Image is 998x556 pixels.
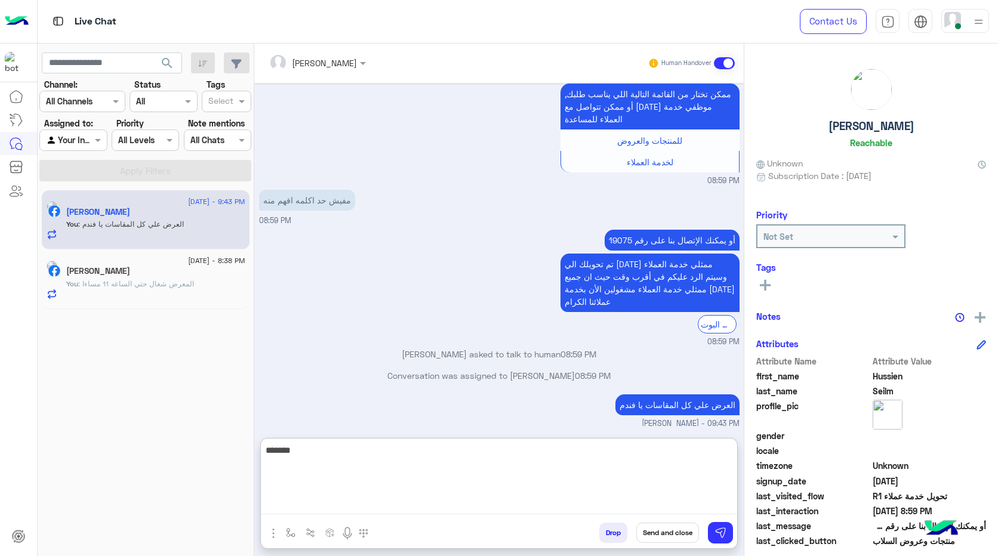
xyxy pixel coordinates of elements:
p: Live Chat [75,14,116,30]
img: Trigger scenario [306,528,315,538]
a: Contact Us [800,9,867,34]
span: 08:59 PM [575,370,611,381]
span: first_name [756,370,870,382]
span: null [873,444,987,457]
img: create order [325,528,335,538]
p: 24/8/2025, 8:59 PM [560,84,740,129]
span: 08:59 PM [707,175,740,187]
span: [DATE] - 8:38 PM [188,255,245,266]
p: [PERSON_NAME] asked to talk to human [259,348,740,360]
img: select flow [286,528,295,538]
span: locale [756,444,870,457]
img: send message [714,527,726,539]
p: 24/8/2025, 8:59 PM [259,190,355,211]
span: للمنتجات والعروض [617,135,682,146]
button: Send and close [636,523,699,543]
button: search [153,52,182,78]
img: tab [881,15,895,29]
p: 24/8/2025, 8:59 PM [605,230,740,251]
h5: Mohamed Elfallal [66,266,130,276]
span: Unknown [756,157,803,169]
span: last_clicked_button [756,535,870,547]
span: You [66,220,78,228]
span: gender [756,430,870,442]
img: send attachment [266,526,281,540]
span: Subscription Date : [DATE] [768,169,871,182]
span: 08:59 PM [560,349,596,359]
img: picture [873,400,902,430]
label: Note mentions [188,117,245,129]
button: Drop [599,523,627,543]
p: Conversation was assigned to [PERSON_NAME] [259,369,740,382]
span: profile_pic [756,400,870,427]
button: create order [321,523,340,542]
label: Priority [116,117,144,129]
span: Attribute Name [756,355,870,367]
span: last_name [756,385,870,397]
img: Facebook [48,265,60,277]
h5: [PERSON_NAME] [828,119,914,133]
span: Seilm [873,385,987,397]
img: profile [971,14,986,29]
span: last_visited_flow [756,490,870,502]
span: Hussien [873,370,987,382]
label: Tags [207,78,225,91]
img: send voice note [340,526,355,540]
h6: Reachable [850,137,892,148]
img: notes [955,313,965,322]
small: Human Handover [661,58,711,68]
span: null [873,430,987,442]
h6: Priority [756,209,787,220]
label: Status [134,78,161,91]
p: 24/8/2025, 8:59 PM [560,254,740,312]
span: 2025-08-24T17:59:24.333Z [873,505,987,517]
span: Attribute Value [873,355,987,367]
span: last_message [756,520,870,532]
img: make a call [359,529,368,538]
img: picture [47,201,57,212]
span: أو يمكنك الإتصال بنا على رقم 19075 [873,520,987,532]
span: You [66,279,78,288]
button: Trigger scenario [301,523,321,542]
span: منتجات وعروض السلاب [873,535,987,547]
img: picture [851,69,892,110]
button: Apply Filters [39,160,251,181]
p: 24/8/2025, 9:43 PM [615,394,740,415]
div: Select [207,94,233,110]
span: search [160,56,174,70]
span: العرض علي كل المقاسات يا فندم [78,220,184,228]
img: picture [47,261,57,271]
div: الرجوع الى البوت [698,315,737,333]
img: userImage [944,12,961,29]
img: 322208621163248 [5,52,26,73]
h6: Attributes [756,338,799,349]
img: Logo [5,9,29,34]
img: tab [51,14,66,29]
span: 08:59 PM [707,336,740,348]
span: 08:59 PM [259,216,291,225]
h5: Hussien Seilm [66,207,130,217]
span: Unknown [873,459,987,472]
h6: Tags [756,262,986,273]
img: tab [914,15,928,29]
label: Channel: [44,78,78,91]
span: last_interaction [756,505,870,517]
img: Facebook [48,205,60,217]
span: 2024-12-03T20:41:07.068Z [873,475,987,487]
img: add [975,312,985,323]
button: select flow [281,523,301,542]
span: [DATE] - 9:43 PM [188,196,245,207]
a: tab [876,9,900,34]
span: timezone [756,459,870,472]
h6: Notes [756,311,781,322]
span: signup_date [756,475,870,487]
span: [PERSON_NAME] - 09:43 PM [642,418,740,430]
span: المعرض شغال حتي الساعه 11 مساءا [78,279,194,288]
label: Assigned to: [44,117,93,129]
span: تحويل خدمة عملاء R1 [873,490,987,502]
img: hulul-logo.png [920,508,962,550]
span: لخدمة العملاء [627,157,673,167]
